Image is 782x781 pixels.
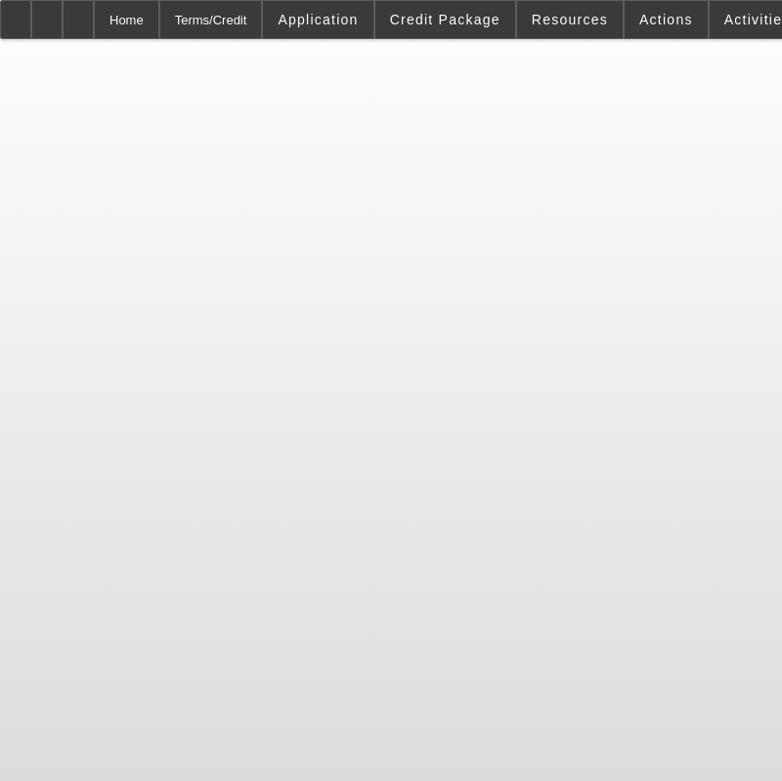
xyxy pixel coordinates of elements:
button: Application [263,1,372,38]
span: Actions [639,12,693,27]
button: Credit Package [375,1,515,38]
button: Actions [625,1,708,38]
span: Resources [532,12,608,27]
span: Credit Package [390,12,500,27]
span: Application [278,12,358,27]
button: Resources [517,1,623,38]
